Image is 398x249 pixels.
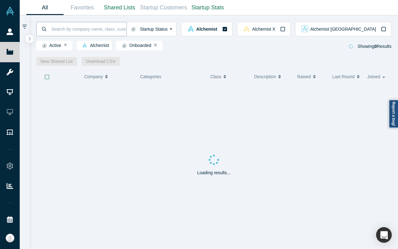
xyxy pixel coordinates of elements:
[51,22,127,36] input: Search by company name, class, customer, one-liner or category
[122,43,127,48] img: Startup status
[210,70,244,83] button: Class
[358,44,391,49] span: Showing Results
[332,70,361,83] button: Last Round
[196,27,217,31] span: Alchemist
[82,43,87,48] img: alchemist Vault Logo
[64,0,101,15] a: Favorites
[140,74,161,79] span: Categories
[26,0,64,15] a: All
[42,43,47,48] img: Startup status
[297,70,311,83] span: Raised
[181,22,232,36] button: alchemist Vault LogoAlchemist
[131,27,136,32] img: Startup status
[138,0,189,15] a: Startup Customers
[237,22,291,36] button: alchemistx Vault LogoAlchemist X
[80,43,109,48] span: Alchemist
[254,70,291,83] button: Description
[64,43,67,47] button: Remove Filter
[310,27,376,31] span: Alchemist [GEOGRAPHIC_DATA]
[243,26,250,32] img: alchemistx Vault Logo
[36,57,77,66] button: New Shared List
[154,43,157,47] button: Remove Filter
[295,22,391,36] button: alchemist_aj Vault LogoAlchemist [GEOGRAPHIC_DATA]
[81,57,120,66] button: Download CSV
[297,70,326,83] button: Raised
[367,70,387,83] button: Joined
[6,7,14,15] img: Alchemist Vault Logo
[210,70,221,83] span: Class
[84,70,103,83] span: Company
[6,234,14,242] img: Katinka Harsányi's Account
[254,70,276,83] span: Description
[119,43,151,48] span: Onboarded
[189,0,226,15] a: Startup Stats
[127,22,177,36] button: Startup Status
[84,70,130,83] button: Company
[39,43,61,48] span: Active
[332,70,355,83] span: Last Round
[101,0,138,15] a: Shared Lists
[252,27,275,31] span: Alchemist X
[197,170,230,176] p: Loading results...
[367,70,380,83] span: Joined
[188,26,194,32] img: alchemist Vault Logo
[375,44,377,49] strong: 0
[302,26,308,32] img: alchemist_aj Vault Logo
[389,99,398,128] a: Report a bug!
